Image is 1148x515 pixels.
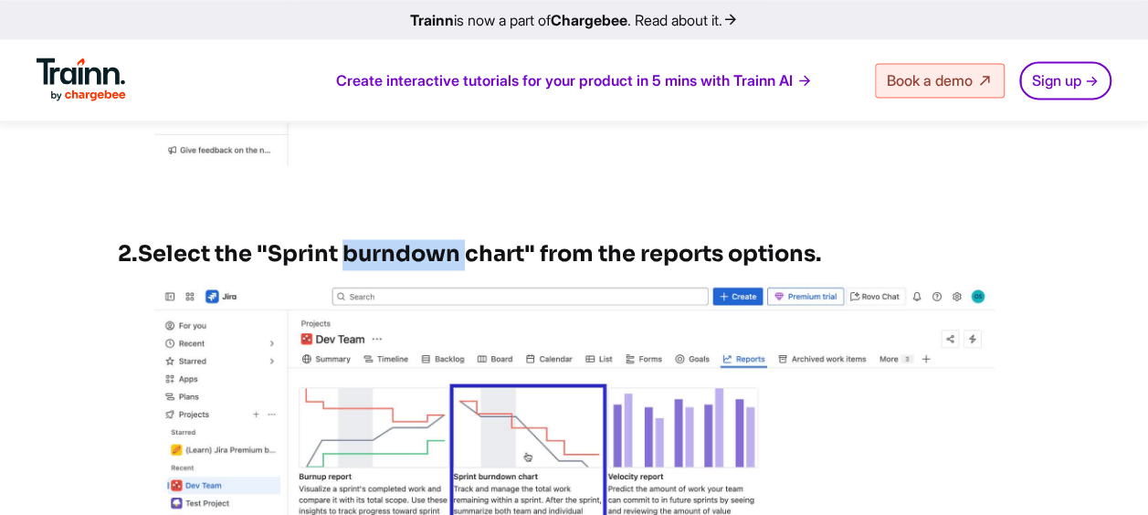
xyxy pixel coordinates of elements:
[875,63,1005,98] a: Book a demo
[1019,61,1111,100] a: Sign up →
[118,239,1031,270] h3: Select the "Sprint burndown chart" from the reports options.
[410,11,454,29] b: Trainn
[551,11,627,29] b: Chargebee
[1057,427,1148,515] iframe: Chat Widget
[336,70,813,90] a: Create interactive tutorials for your product in 5 mins with Trainn AI
[336,70,793,90] span: Create interactive tutorials for your product in 5 mins with Trainn AI
[118,240,138,268] strong: 2.
[37,58,126,101] img: Trainn Logo
[887,71,973,89] span: Book a demo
